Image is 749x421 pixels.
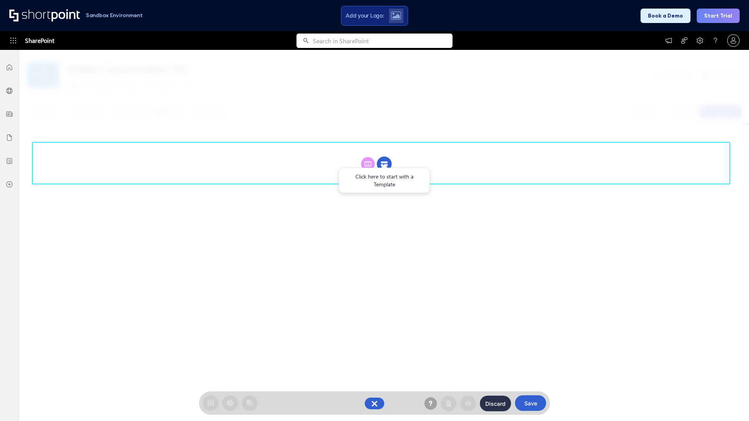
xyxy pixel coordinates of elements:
[346,12,384,19] span: Add your Logo:
[515,395,546,411] button: Save
[480,396,511,411] button: Discard
[86,13,143,18] h1: Sandbox Environment
[313,34,453,48] input: Search in SharePoint
[710,384,749,421] iframe: Chat Widget
[391,11,401,20] img: Upload logo
[697,9,740,23] button: Start Trial
[641,9,690,23] button: Book a Demo
[25,31,54,50] span: SharePoint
